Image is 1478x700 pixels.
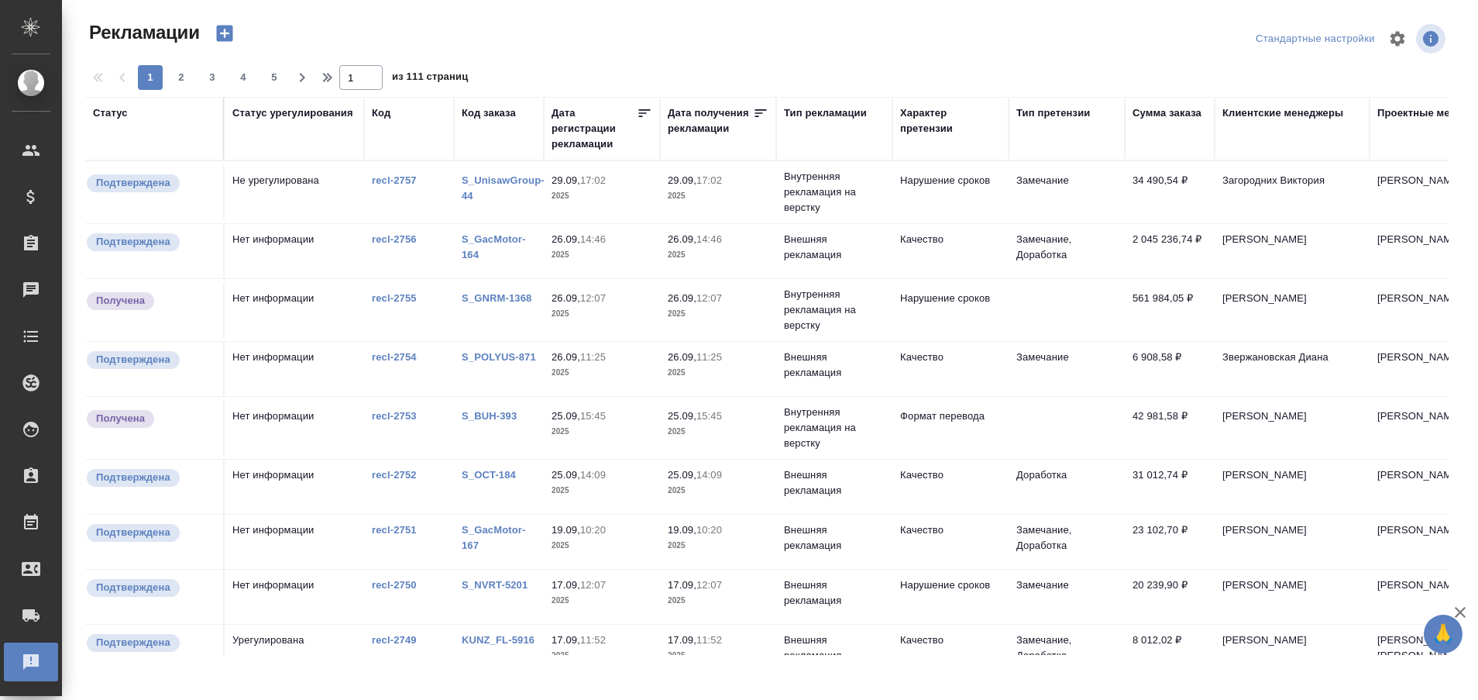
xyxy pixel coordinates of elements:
[696,351,722,363] p: 11:25
[892,460,1009,514] td: Качество
[93,105,128,121] div: Статус
[552,105,637,152] div: Дата регистрации рекламации
[372,351,417,363] a: recl-2754
[552,483,652,498] p: 2025
[668,538,768,553] p: 2025
[892,625,1009,679] td: Качество
[1009,224,1125,278] td: Замечание, Доработка
[96,293,145,309] p: Получена
[1125,625,1215,679] td: 8 012,02 ₽
[552,634,580,646] p: 17.09,
[372,410,417,422] a: recl-2753
[169,65,194,90] button: 2
[776,279,892,341] td: Внутренняя рекламация на верстку
[776,161,892,223] td: Внутренняя рекламация на верстку
[580,634,606,646] p: 11:52
[372,174,417,186] a: recl-2757
[1215,401,1370,455] td: [PERSON_NAME]
[892,342,1009,396] td: Качество
[580,410,606,422] p: 15:45
[96,352,170,367] p: Подтверждена
[231,70,256,85] span: 4
[372,524,417,536] a: recl-2751
[1009,460,1125,514] td: Доработка
[231,65,256,90] button: 4
[1215,283,1370,337] td: [PERSON_NAME]
[552,233,580,245] p: 26.09,
[580,579,606,591] p: 12:07
[668,424,768,440] p: 2025
[900,105,1001,136] div: Характер претензии
[169,70,194,85] span: 2
[225,165,364,219] td: Не урегулирована
[392,67,468,90] span: из 111 страниц
[1125,165,1215,219] td: 34 490,54 ₽
[696,233,722,245] p: 14:46
[225,625,364,679] td: Урегулирована
[776,342,892,396] td: Внешняя рекламация
[1215,625,1370,679] td: [PERSON_NAME]
[668,292,696,304] p: 26.09,
[96,635,170,650] p: Подтверждена
[552,410,580,422] p: 25.09,
[668,483,768,498] p: 2025
[696,469,722,481] p: 14:09
[580,524,606,536] p: 10:20
[1125,283,1215,337] td: 561 984,05 ₽
[668,105,753,136] div: Дата получения рекламации
[892,283,1009,337] td: Нарушение сроков
[1125,342,1215,396] td: 6 908,58 ₽
[696,410,722,422] p: 15:45
[776,397,892,459] td: Внутренняя рекламация на верстку
[1009,570,1125,624] td: Замечание
[552,648,652,664] p: 2025
[225,401,364,455] td: Нет информации
[462,105,516,121] div: Код заказа
[200,65,225,90] button: 3
[668,233,696,245] p: 26.09,
[1009,165,1125,219] td: Замечание
[96,234,170,250] p: Подтверждена
[668,188,768,204] p: 2025
[462,351,536,363] a: S_POLYUS-871
[1252,27,1379,51] div: split button
[262,65,287,90] button: 5
[225,342,364,396] td: Нет информации
[1430,618,1456,650] span: 🙏
[225,283,364,337] td: Нет информации
[1215,460,1370,514] td: [PERSON_NAME]
[668,469,696,481] p: 25.09,
[668,410,696,422] p: 25.09,
[552,593,652,609] p: 2025
[96,525,170,540] p: Подтверждена
[580,469,606,481] p: 14:09
[552,424,652,440] p: 2025
[696,634,722,646] p: 11:52
[1009,625,1125,679] td: Замечание, Доработка
[668,174,696,186] p: 29.09,
[372,292,417,304] a: recl-2755
[580,233,606,245] p: 14:46
[776,224,892,278] td: Внешняя рекламация
[552,579,580,591] p: 17.09,
[85,20,200,45] span: Рекламации
[225,460,364,514] td: Нет информации
[1125,401,1215,455] td: 42 981,58 ₽
[668,524,696,536] p: 19.09,
[776,515,892,569] td: Внешняя рекламация
[372,233,417,245] a: recl-2756
[552,351,580,363] p: 26.09,
[96,175,170,191] p: Подтверждена
[668,579,696,591] p: 17.09,
[462,410,517,422] a: S_BUH-393
[580,351,606,363] p: 11:25
[1133,105,1201,121] div: Сумма заказа
[372,634,417,646] a: recl-2749
[1215,165,1370,219] td: Загородних Виктория
[696,292,722,304] p: 12:07
[462,634,534,646] a: KUNZ_FL-5916
[696,579,722,591] p: 12:07
[232,105,353,121] div: Статус урегулирования
[668,247,768,263] p: 2025
[372,469,417,481] a: recl-2752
